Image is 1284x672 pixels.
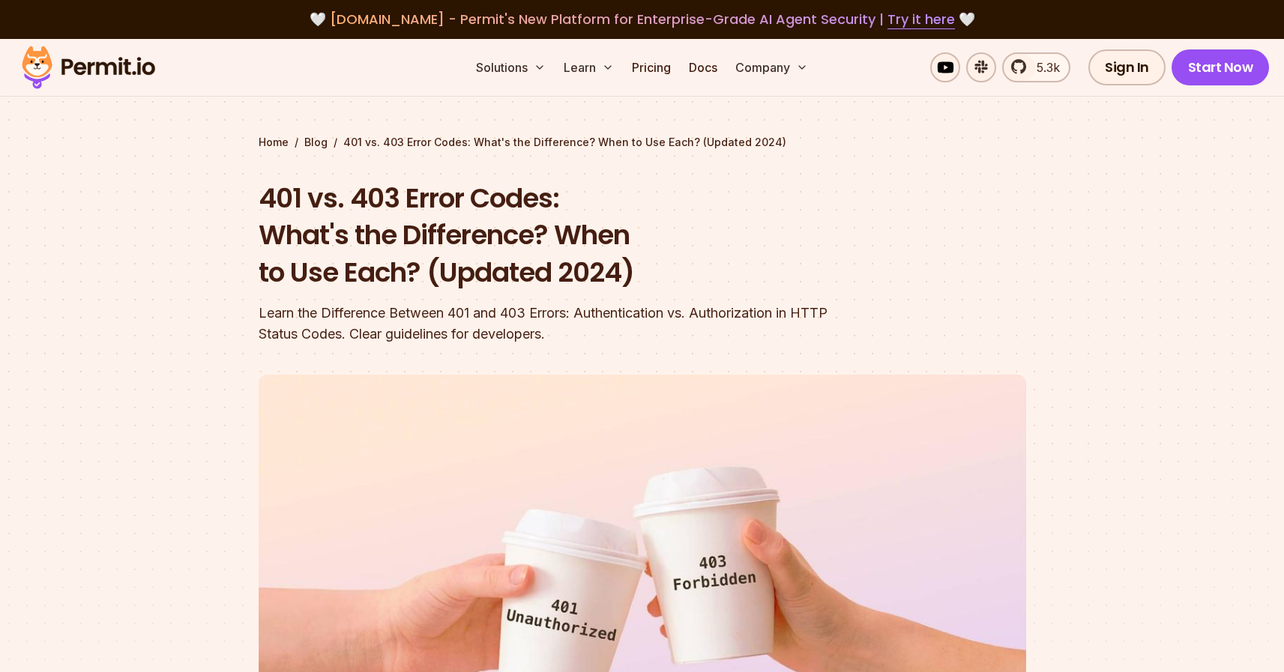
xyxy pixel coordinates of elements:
[558,52,620,82] button: Learn
[259,303,834,345] div: Learn the Difference Between 401 and 403 Errors: Authentication vs. Authorization in HTTP Status ...
[259,135,1026,150] div: / /
[470,52,552,82] button: Solutions
[1028,58,1060,76] span: 5.3k
[683,52,723,82] a: Docs
[36,9,1248,30] div: 🤍 🤍
[887,10,955,29] a: Try it here
[729,52,814,82] button: Company
[259,135,289,150] a: Home
[330,10,955,28] span: [DOMAIN_NAME] - Permit's New Platform for Enterprise-Grade AI Agent Security |
[15,42,162,93] img: Permit logo
[1002,52,1070,82] a: 5.3k
[1088,49,1166,85] a: Sign In
[626,52,677,82] a: Pricing
[304,135,328,150] a: Blog
[1172,49,1270,85] a: Start Now
[259,180,834,291] h1: 401 vs. 403 Error Codes: What's the Difference? When to Use Each? (Updated 2024)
